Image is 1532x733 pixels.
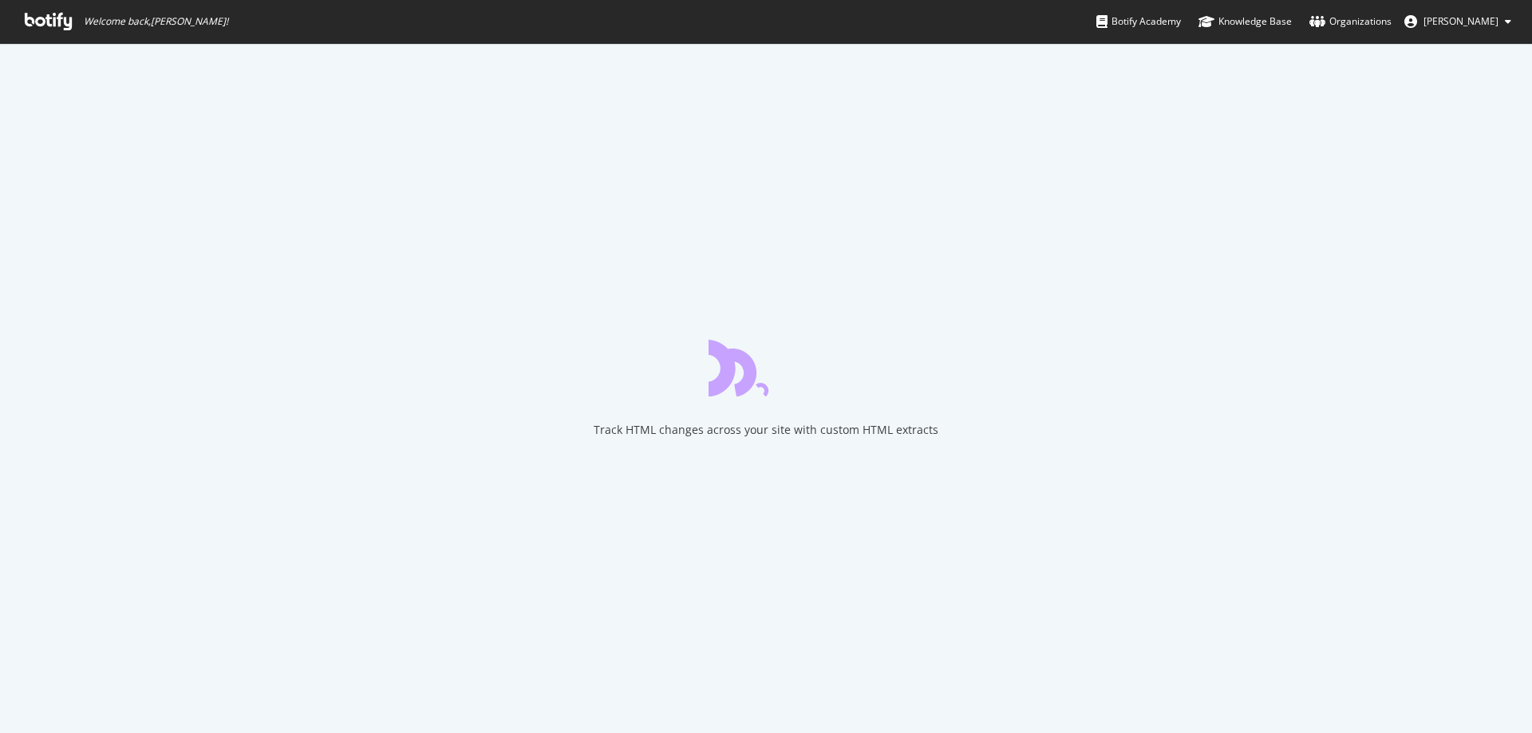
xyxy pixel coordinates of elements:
[1392,9,1524,34] button: [PERSON_NAME]
[594,422,938,438] div: Track HTML changes across your site with custom HTML extracts
[84,15,228,28] span: Welcome back, [PERSON_NAME] !
[709,339,823,396] div: animation
[1423,14,1498,28] span: Ibrahim M
[1309,14,1392,30] div: Organizations
[1096,14,1181,30] div: Botify Academy
[1198,14,1292,30] div: Knowledge Base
